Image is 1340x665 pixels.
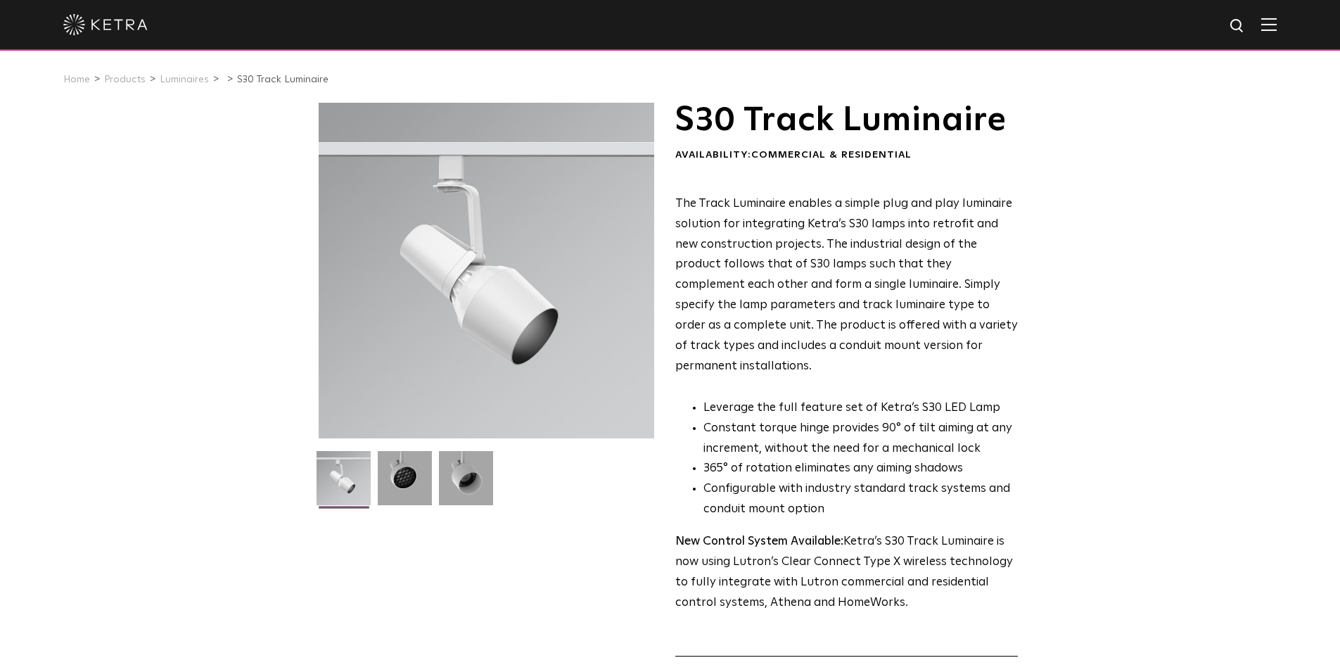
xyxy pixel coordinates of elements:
[675,536,843,547] strong: New Control System Available:
[703,479,1018,520] li: Configurable with industry standard track systems and conduit mount option
[675,198,1018,372] span: The Track Luminaire enables a simple plug and play luminaire solution for integrating Ketra’s S30...
[1261,18,1277,31] img: Hamburger%20Nav.svg
[378,451,432,516] img: 3b1b0dc7630e9da69e6b
[675,103,1018,138] h1: S30 Track Luminaire
[439,451,493,516] img: 9e3d97bd0cf938513d6e
[237,75,328,84] a: S30 Track Luminaire
[63,14,148,35] img: ketra-logo-2019-white
[751,150,912,160] span: Commercial & Residential
[675,532,1018,614] p: Ketra’s S30 Track Luminaire is now using Lutron’s Clear Connect Type X wireless technology to ful...
[317,451,371,516] img: S30-Track-Luminaire-2021-Web-Square
[63,75,90,84] a: Home
[703,459,1018,479] li: 365° of rotation eliminates any aiming shadows
[1229,18,1246,35] img: search icon
[675,148,1018,163] div: Availability:
[703,419,1018,460] li: Constant torque hinge provides 90° of tilt aiming at any increment, without the need for a mechan...
[104,75,146,84] a: Products
[160,75,209,84] a: Luminaires
[703,398,1018,419] li: Leverage the full feature set of Ketra’s S30 LED Lamp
